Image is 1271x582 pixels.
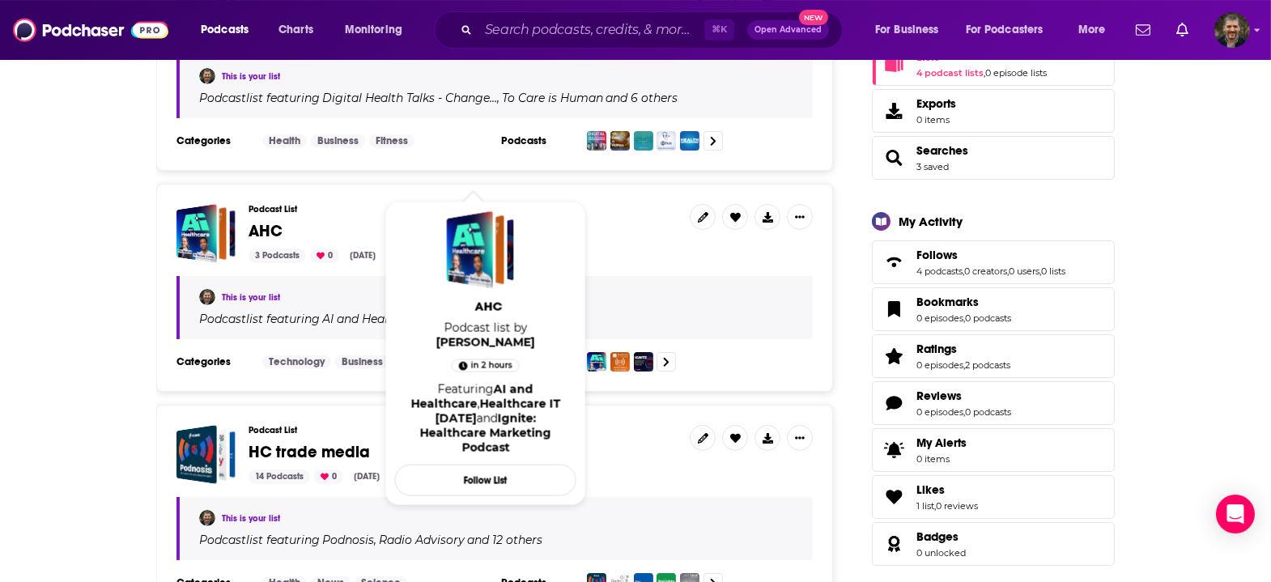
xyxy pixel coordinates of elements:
[1007,266,1009,277] span: ,
[451,359,520,372] a: in 2 hours
[916,359,963,371] a: 0 episodes
[872,381,1115,425] span: Reviews
[916,342,1010,356] a: Ratings
[249,444,370,461] a: HC trade media
[311,134,365,147] a: Business
[322,91,497,104] h4: Digital Health Talks - Change…
[402,382,570,455] div: Featuring
[916,482,945,497] span: Likes
[222,292,280,303] a: This is your list
[916,389,1011,403] a: Reviews
[872,334,1115,378] span: Ratings
[965,406,1011,418] a: 0 podcasts
[249,469,310,484] div: 14 Podcasts
[916,248,958,262] span: Follows
[189,17,270,43] button: open menu
[963,406,965,418] span: ,
[476,411,497,426] span: and
[965,359,1010,371] a: 2 podcasts
[587,352,606,372] img: AI and Healthcare
[878,533,910,555] a: Badges
[13,15,168,45] a: Podchaser - Follow, Share and Rate Podcasts
[395,465,576,496] button: Follow List
[916,295,979,309] span: Bookmarks
[249,204,677,215] h3: Podcast List
[872,428,1115,472] a: My Alerts
[449,11,858,49] div: Search podcasts, credits, & more...
[1214,12,1250,48] button: Show profile menu
[872,240,1115,284] span: Follows
[878,298,910,321] a: Bookmarks
[395,321,576,350] span: Podcast list by
[916,96,956,111] span: Exports
[964,266,1007,277] a: 0 creators
[343,249,382,263] div: [DATE]
[872,475,1115,519] span: Likes
[320,91,497,104] a: Digital Health Talks - Change…
[199,289,215,305] img: Vince Galloro
[379,533,465,546] h4: Radio Advisory
[916,114,956,125] span: 0 items
[1009,266,1039,277] a: 0 users
[704,19,734,40] span: ⌘ K
[875,19,939,41] span: For Business
[334,17,423,43] button: open menu
[435,397,560,426] a: Healthcare IT Today
[176,355,249,368] h3: Categories
[374,533,376,547] span: ,
[1214,12,1250,48] img: User Profile
[878,53,910,75] a: Lists
[872,287,1115,331] span: Bookmarks
[398,299,580,314] span: AHC
[471,358,512,374] span: in 2 hours
[310,249,339,263] div: 0
[1170,16,1195,44] a: Show notifications dropdown
[963,359,965,371] span: ,
[916,67,984,79] a: 4 podcast lists
[249,249,306,263] div: 3 Podcasts
[199,68,215,84] img: Vince Galloro
[916,312,963,324] a: 0 episodes
[376,533,465,546] a: Radio Advisory
[916,482,978,497] a: Likes
[499,91,603,104] a: To Care is Human
[878,251,910,274] a: Follows
[1078,19,1106,41] span: More
[320,312,425,325] a: AI and Healthcare
[878,100,910,122] span: Exports
[314,469,343,484] div: 0
[916,547,966,559] a: 0 unlocked
[199,510,215,526] img: Vince Galloro
[878,486,910,508] a: Likes
[478,17,704,43] input: Search podcasts, credits, & more...
[467,533,542,547] p: and 12 others
[249,425,677,435] h3: Podcast List
[201,19,249,41] span: Podcasts
[787,204,813,230] button: Show More Button
[176,425,236,484] span: HC trade media
[447,211,525,289] a: AHC
[916,266,963,277] a: 4 podcasts
[916,529,959,544] span: Badges
[322,533,374,546] h4: Podnosis
[610,352,630,372] img: Healthcare IT Today
[199,533,793,547] div: Podcast list featuring
[335,355,389,368] a: Business
[345,19,402,41] span: Monitoring
[916,143,968,158] a: Searches
[872,136,1115,180] span: Searches
[657,131,676,151] img: The PX Talk Podcast
[680,131,699,151] img: Health Impressions: Authority, Acquisition, Retention
[799,10,828,25] span: New
[176,204,236,263] a: AHC
[878,439,910,461] span: My Alerts
[747,20,829,40] button: Open AdvancedNew
[916,342,957,356] span: Ratings
[955,17,1067,43] button: open menu
[320,533,374,546] a: Podnosis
